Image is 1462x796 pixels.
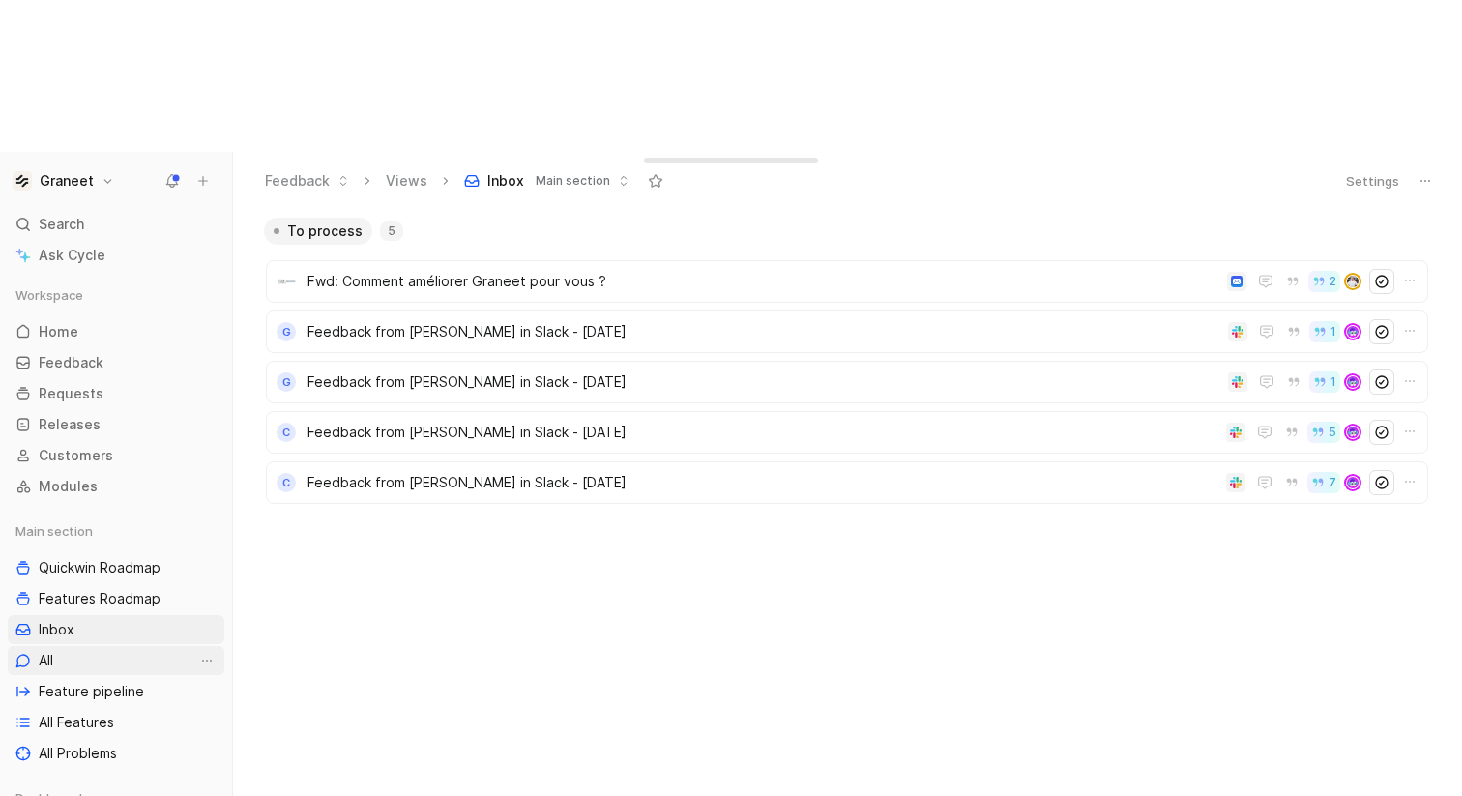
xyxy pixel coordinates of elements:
a: Requests [8,379,224,408]
span: All Problems [39,744,117,763]
a: GFeedback from [PERSON_NAME] in Slack - [DATE]1avatar [266,361,1428,403]
span: Search [39,213,84,236]
a: logoFwd: Comment améliorer Graneet pour vous ?2avatar [266,260,1428,303]
span: All Features [39,713,114,732]
span: 1 [1330,326,1336,338]
span: Feedback [39,353,103,372]
h1: Graneet [40,172,94,190]
span: Quickwin Roadmap [39,558,161,577]
span: 5 [1329,427,1336,438]
span: Main section [536,171,610,191]
span: Feedback from [PERSON_NAME] in Slack - [DATE] [307,471,1218,494]
button: To process [264,218,372,245]
img: logo [277,272,296,291]
a: Home [8,317,224,346]
span: 2 [1330,276,1336,287]
button: GraneetGraneet [8,167,119,194]
span: Fwd: Comment améliorer Graneet pour vous ? [307,270,1219,293]
button: InboxMain section [455,166,638,195]
a: Inbox [8,615,224,644]
a: CFeedback from [PERSON_NAME] in Slack - [DATE]5avatar [266,411,1428,454]
div: G [277,372,296,392]
a: AllView actions [8,646,224,675]
span: Inbox [39,620,74,639]
a: GFeedback from [PERSON_NAME] in Slack - [DATE]1avatar [266,310,1428,353]
span: Inbox [487,171,524,191]
span: Feedback from [PERSON_NAME] in Slack - [DATE] [307,370,1220,394]
img: avatar [1346,325,1360,339]
span: Requests [39,384,103,403]
img: avatar [1346,275,1360,288]
img: avatar [1346,426,1360,439]
span: Feedback from [PERSON_NAME] in Slack - [DATE] [307,320,1220,343]
div: C [277,423,296,442]
div: C [277,473,296,492]
span: Home [39,322,78,341]
span: 1 [1330,376,1336,388]
a: Ask Cycle [8,241,224,270]
button: 7 [1307,472,1340,493]
span: Ask Cycle [39,244,105,267]
span: 7 [1329,477,1336,488]
span: Releases [39,415,101,434]
button: 1 [1309,371,1340,393]
button: 1 [1309,321,1340,342]
a: Releases [8,410,224,439]
a: Quickwin Roadmap [8,553,224,582]
span: Features Roadmap [39,589,161,608]
span: Feedback from [PERSON_NAME] in Slack - [DATE] [307,421,1218,444]
a: All Features [8,708,224,737]
a: CFeedback from [PERSON_NAME] in Slack - [DATE]7avatar [266,461,1428,504]
div: To process5 [256,218,1438,511]
span: Feature pipeline [39,682,144,701]
a: Customers [8,441,224,470]
span: All [39,651,53,670]
span: To process [287,221,363,241]
span: Customers [39,446,113,465]
div: Workspace [8,280,224,310]
span: Modules [39,477,98,496]
button: 5 [1307,422,1340,443]
div: 5 [380,221,403,241]
a: Features Roadmap [8,584,224,613]
div: Main section [8,516,224,545]
span: Main section [15,521,93,541]
div: G [277,322,296,341]
div: Search [8,210,224,239]
a: Feedback [8,348,224,377]
img: Graneet [13,171,32,191]
button: 2 [1308,271,1340,292]
img: avatar [1346,375,1360,389]
a: Modules [8,472,224,501]
a: All Problems [8,739,224,768]
div: Main sectionQuickwin RoadmapFeatures RoadmapInboxAllView actionsFeature pipelineAll FeaturesAll P... [8,516,224,768]
span: Workspace [15,285,83,305]
button: Views [377,166,436,195]
button: Settings [1337,167,1408,194]
button: Feedback [256,166,358,195]
button: View actions [197,651,217,670]
a: Feature pipeline [8,677,224,706]
img: avatar [1346,476,1360,489]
